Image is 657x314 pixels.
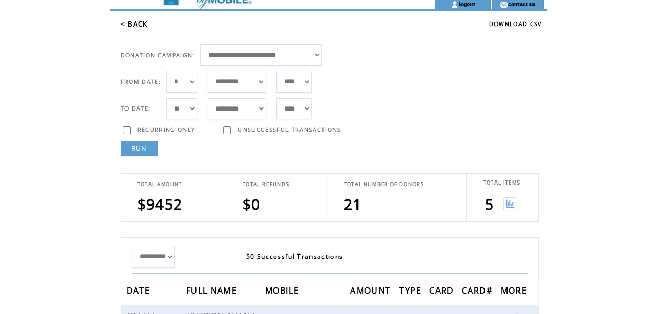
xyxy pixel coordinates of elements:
span: FROM DATE: [121,78,161,86]
a: DATE [126,287,153,293]
a: TYPE [399,287,424,293]
span: TOTAL AMOUNT [137,181,182,188]
span: DONATION CAMPAIGN: [121,52,195,59]
span: CARD [429,282,456,301]
a: MOBILE [265,287,302,293]
a: contact us [508,1,535,7]
span: TOTAL NUMBER OF DONORS [343,181,423,188]
span: TYPE [399,282,424,301]
span: TOTAL REFUNDS [243,181,289,188]
span: 21 [343,194,362,214]
a: CARD# [462,287,495,293]
a: < BACK [121,19,148,29]
img: View graph [503,197,516,210]
a: RUN [121,141,158,156]
span: $9452 [137,194,183,214]
span: MOBILE [265,282,302,301]
a: AMOUNT [350,287,393,293]
span: AMOUNT [350,282,393,301]
span: CARD# [462,282,495,301]
span: TOTAL ITEMS [483,179,520,186]
img: contact_us_icon.gif [500,1,508,9]
img: account_icon.gif [451,1,458,9]
span: DATE [126,282,153,301]
a: CARD [429,287,456,293]
a: FULL NAME [186,287,239,293]
span: TO DATE: [121,105,151,112]
a: DOWNLOAD CSV [489,20,542,28]
span: UNSUCCESSFUL TRANSACTIONS [238,126,341,134]
a: logout [458,1,475,7]
span: RECURRING ONLY [137,126,195,134]
span: 50 Successful Transactions [246,252,343,261]
span: 5 [485,194,493,214]
span: FULL NAME [186,282,239,301]
span: $0 [243,194,261,214]
span: MORE [501,282,529,301]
